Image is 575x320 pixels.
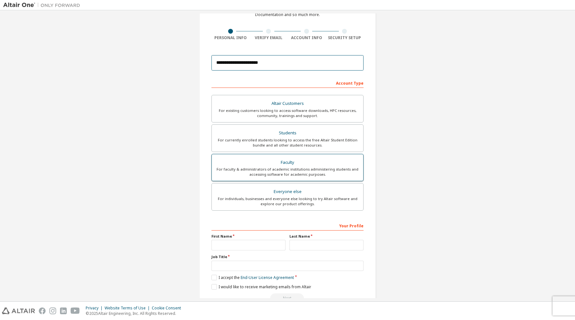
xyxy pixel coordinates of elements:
[289,234,364,239] label: Last Name
[211,254,364,259] label: Job Title
[241,275,294,280] a: End-User License Agreement
[71,307,80,314] img: youtube.svg
[326,35,364,40] div: Security Setup
[211,35,250,40] div: Personal Info
[86,306,105,311] div: Privacy
[211,220,364,231] div: Your Profile
[86,311,185,316] p: © 2025 Altair Engineering, Inc. All Rights Reserved.
[211,275,294,280] label: I accept the
[49,307,56,314] img: instagram.svg
[216,138,359,148] div: For currently enrolled students looking to access the free Altair Student Edition bundle and all ...
[152,306,185,311] div: Cookie Consent
[211,78,364,88] div: Account Type
[2,307,35,314] img: altair_logo.svg
[211,234,286,239] label: First Name
[60,307,67,314] img: linkedin.svg
[211,284,311,290] label: I would like to receive marketing emails from Altair
[216,99,359,108] div: Altair Customers
[216,158,359,167] div: Faculty
[3,2,83,8] img: Altair One
[216,196,359,206] div: For individuals, businesses and everyone else looking to try Altair software and explore our prod...
[39,307,46,314] img: facebook.svg
[216,129,359,138] div: Students
[211,293,364,303] div: Read and acccept EULA to continue
[216,108,359,118] div: For existing customers looking to access software downloads, HPC resources, community, trainings ...
[105,306,152,311] div: Website Terms of Use
[250,35,288,40] div: Verify Email
[216,187,359,196] div: Everyone else
[216,167,359,177] div: For faculty & administrators of academic institutions administering students and accessing softwa...
[287,35,326,40] div: Account Info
